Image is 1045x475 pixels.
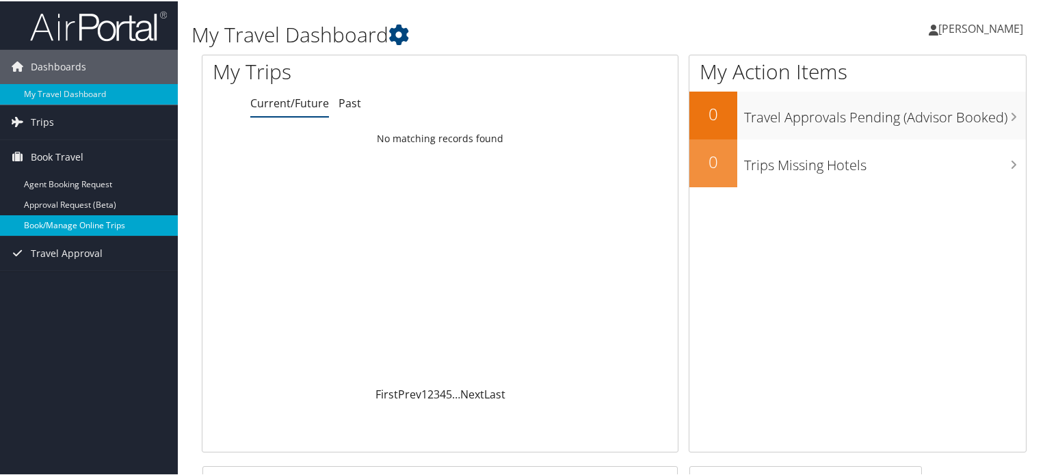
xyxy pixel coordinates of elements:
[375,385,398,401] a: First
[440,385,446,401] a: 4
[421,385,427,401] a: 1
[938,20,1023,35] span: [PERSON_NAME]
[427,385,434,401] a: 2
[398,385,421,401] a: Prev
[446,385,452,401] a: 5
[31,139,83,173] span: Book Travel
[744,100,1026,126] h3: Travel Approvals Pending (Advisor Booked)
[689,90,1026,138] a: 0Travel Approvals Pending (Advisor Booked)
[31,235,103,269] span: Travel Approval
[339,94,361,109] a: Past
[434,385,440,401] a: 3
[31,104,54,138] span: Trips
[744,148,1026,174] h3: Trips Missing Hotels
[689,56,1026,85] h1: My Action Items
[689,138,1026,186] a: 0Trips Missing Hotels
[250,94,329,109] a: Current/Future
[689,149,737,172] h2: 0
[213,56,470,85] h1: My Trips
[484,385,505,401] a: Last
[460,385,484,401] a: Next
[929,7,1037,48] a: [PERSON_NAME]
[30,9,167,41] img: airportal-logo.png
[202,125,678,150] td: No matching records found
[452,385,460,401] span: …
[689,101,737,124] h2: 0
[191,19,755,48] h1: My Travel Dashboard
[31,49,86,83] span: Dashboards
